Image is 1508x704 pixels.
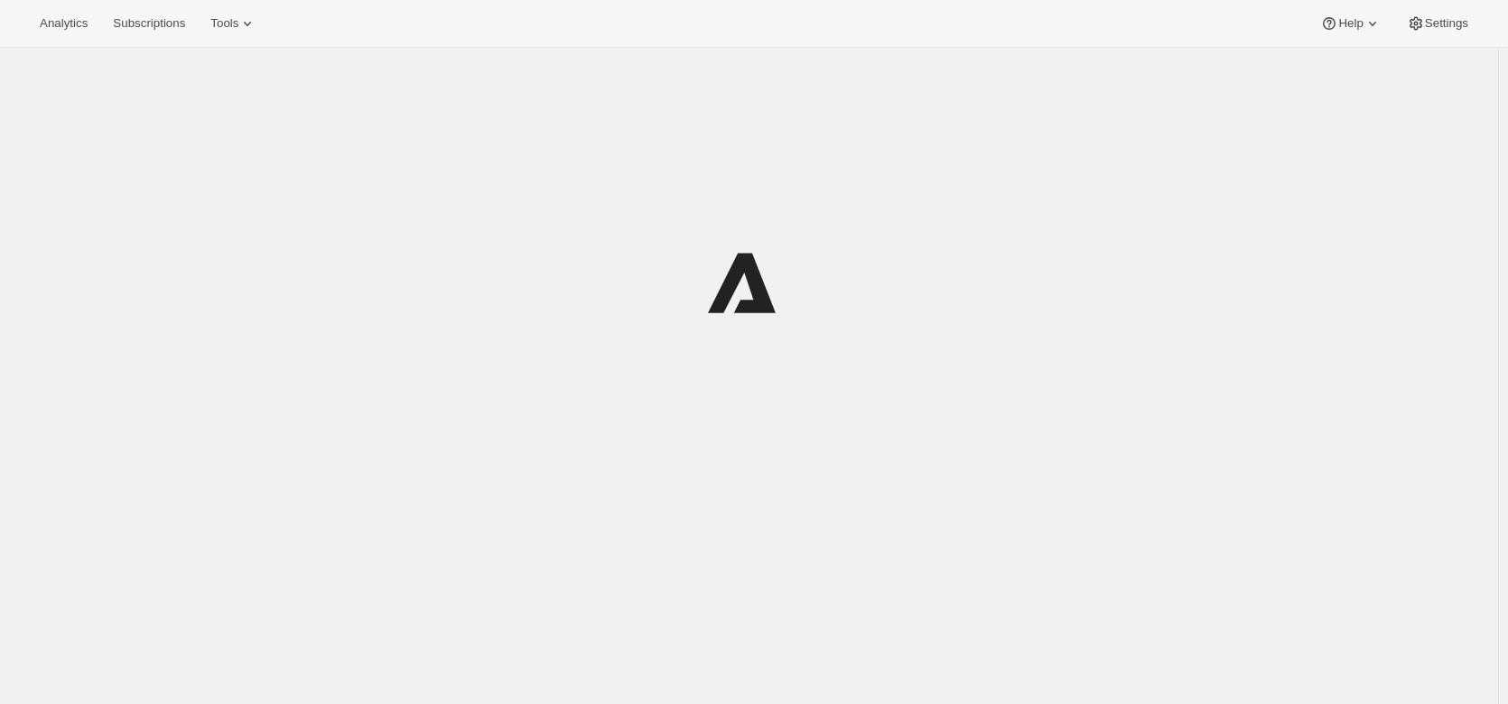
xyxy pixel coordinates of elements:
[200,11,267,36] button: Tools
[1309,11,1392,36] button: Help
[40,16,88,31] span: Analytics
[1338,16,1363,31] span: Help
[113,16,185,31] span: Subscriptions
[1425,16,1468,31] span: Settings
[102,11,196,36] button: Subscriptions
[29,11,98,36] button: Analytics
[210,16,238,31] span: Tools
[1396,11,1479,36] button: Settings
